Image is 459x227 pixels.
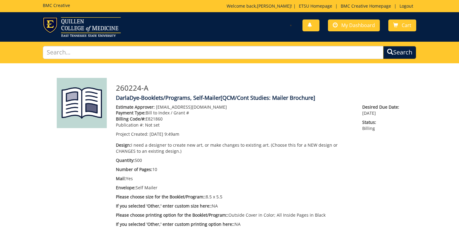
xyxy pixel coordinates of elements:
a: My Dashboard [328,19,380,31]
p: I need a designer to create new art, or make changes to existing art. (Choose this for a NEW desi... [116,142,353,154]
span: Mail: [116,176,126,181]
a: BMC Creative Homepage [338,3,394,9]
p: [EMAIL_ADDRESS][DOMAIN_NAME] [116,104,353,110]
span: If you selected 'Other,' enter custom size here:: [116,203,212,209]
span: Project Created: [116,131,148,137]
a: Cart [388,19,416,31]
span: Design: [116,142,131,148]
a: Logout [397,3,416,9]
span: Publication #: [116,122,144,128]
span: Desired Due Date: [362,104,402,110]
h3: 260224-A [116,84,403,92]
p: Self Mailer [116,185,353,191]
span: [DATE] 9:49am [150,131,179,137]
p: Billing [362,119,402,131]
h5: BMC Creative [43,3,70,8]
img: Product featured image [57,78,107,128]
span: Cart [402,22,411,29]
span: My Dashboard [341,22,375,29]
span: Please choose size for the Booklet/Program:: [116,194,206,200]
span: Status: [362,119,402,125]
p: 10 [116,166,353,173]
img: ETSU logo [43,17,121,37]
p: Yes [116,176,353,182]
p: NA [116,203,353,209]
span: Envelope: [116,185,136,190]
span: Not set [145,122,160,128]
button: Search [383,46,416,59]
p: E821860 [116,116,353,122]
a: ETSU Homepage [296,3,335,9]
p: 500 [116,157,353,163]
input: Search... [43,46,383,59]
a: [PERSON_NAME] [257,3,291,9]
p: Welcome back, ! | | | [227,3,416,9]
p: 8.5 x 5.5 [116,194,353,200]
span: Quantity: [116,157,135,163]
span: Estimate Approver: [116,104,155,110]
span: If you selected 'Other,' enter custom printing option here:: [116,221,235,227]
span: Number of Pages: [116,166,152,172]
p: Bill to Index / Grant # [116,110,353,116]
h4: DarlaDye-Booklets/Programs, Self-Mailer [116,95,403,101]
span: Payment Type: [116,110,146,116]
span: [QCM/Cont Studies: Mailer Brochure] [221,94,315,101]
span: Billing Code/#: [116,116,146,122]
span: Please choose printing option for the Booklet/Program:: [116,212,228,218]
p: Outside Cover in Color; All Inside Pages in Black [116,212,353,218]
p: [DATE] [362,104,402,116]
